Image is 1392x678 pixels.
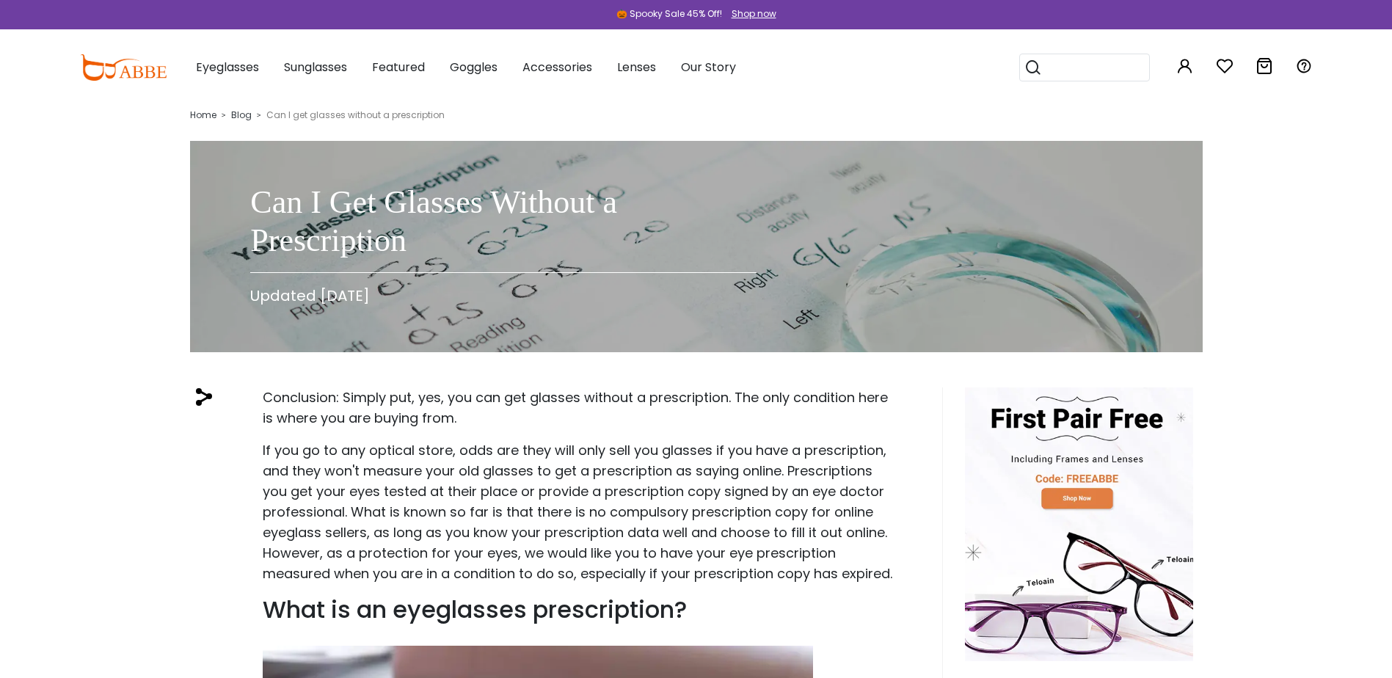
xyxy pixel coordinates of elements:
[732,7,776,21] div: Shop now
[616,7,722,21] div: 🎃 Spooky Sale 45% Off!
[681,59,736,76] span: Our Story
[190,109,216,121] a: Home
[250,183,757,261] h1: Can I Get Glasses Without a Prescription
[617,59,656,76] span: Lenses
[80,54,167,81] img: abbeglasses.com
[263,440,892,584] p: If you go to any optical store, odds are they will only sell you glasses if you have a prescripti...
[231,109,252,121] a: Blog
[221,110,225,120] i: >
[284,59,347,76] span: Sunglasses
[266,109,445,121] span: Can I get glasses without a prescription
[450,59,498,76] span: Goggles
[522,59,592,76] span: Accessories
[196,59,259,76] span: Eyeglasses
[724,7,776,20] a: Shop now
[263,596,892,624] h2: What is an eyeglasses prescription?
[250,285,757,307] p: Updated [DATE]
[965,387,1193,661] img: free eyeglasses
[965,514,1193,531] a: free eyeglasses
[256,110,260,120] i: >
[263,387,892,429] p: Conclusion: Simply put, yes, you can get glasses without a prescription. The only condition here ...
[372,59,425,76] span: Featured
